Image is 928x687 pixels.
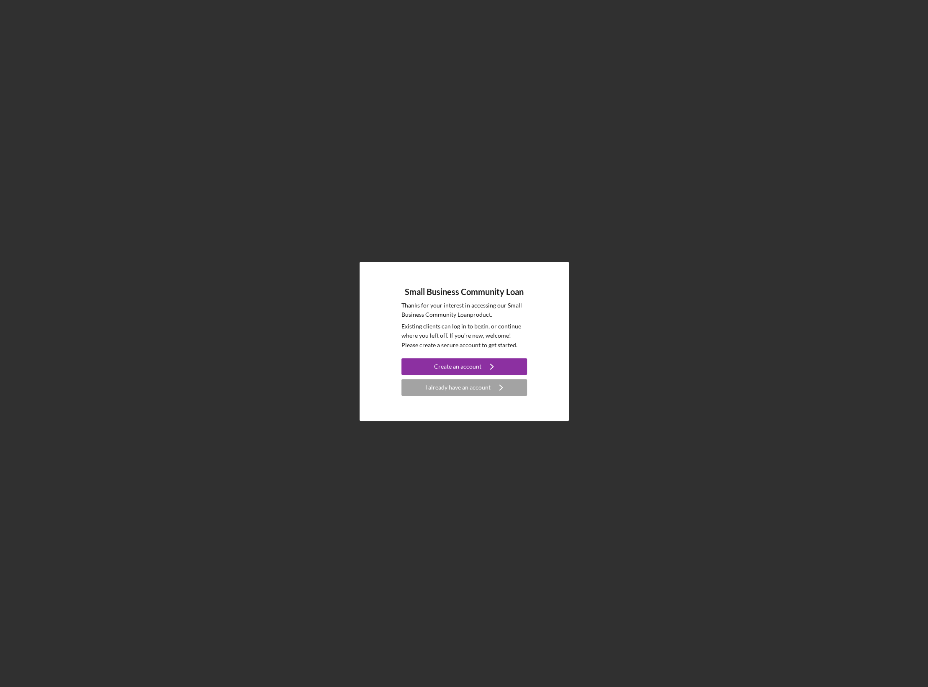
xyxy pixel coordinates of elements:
[401,322,527,350] p: Existing clients can log in to begin, or continue where you left off. If you're new, welcome! Ple...
[401,358,527,377] a: Create an account
[401,358,527,375] button: Create an account
[401,301,527,320] p: Thanks for your interest in accessing our Small Business Community Loan product.
[405,287,524,297] h4: Small Business Community Loan
[434,358,481,375] div: Create an account
[401,379,527,396] button: I already have an account
[425,379,491,396] div: I already have an account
